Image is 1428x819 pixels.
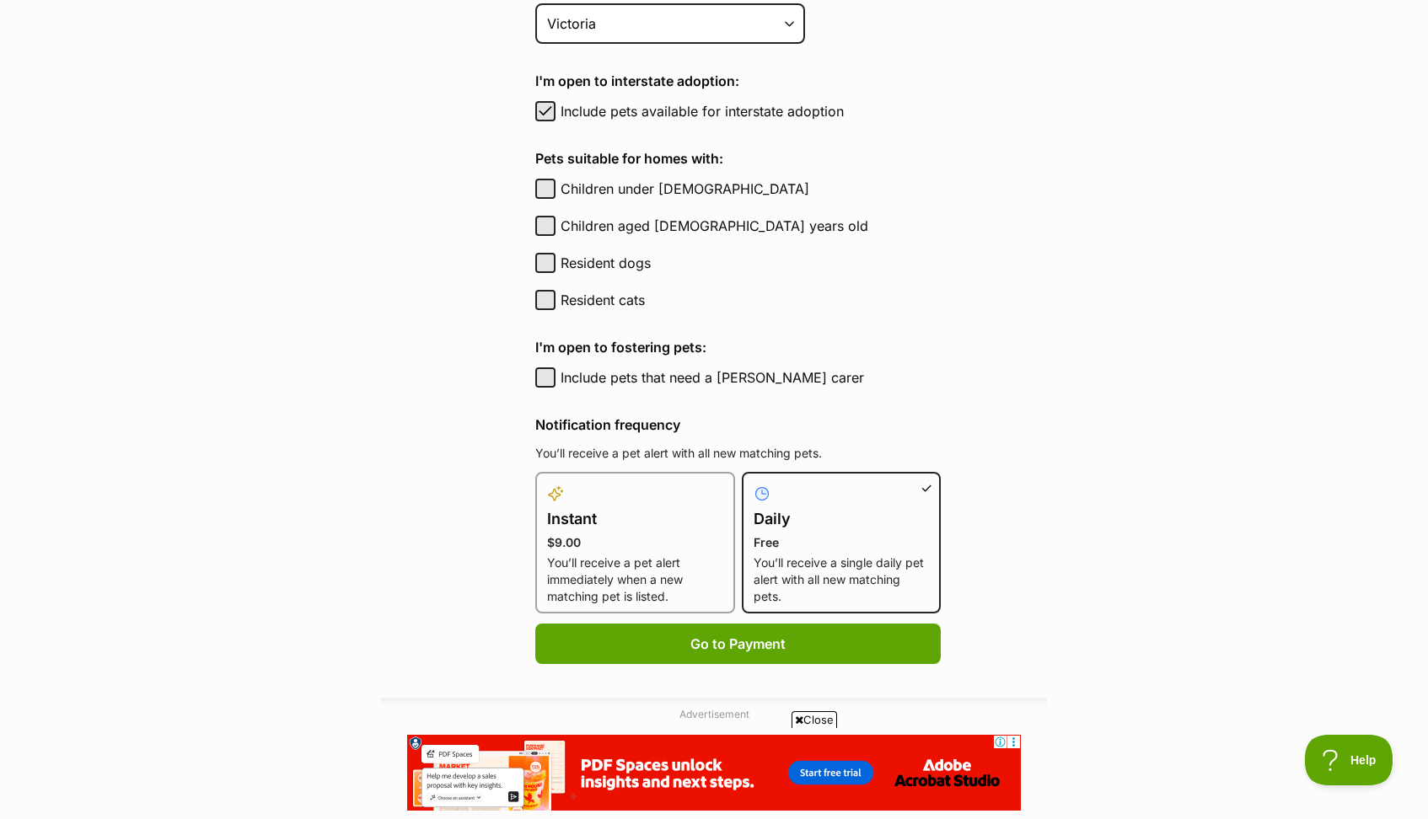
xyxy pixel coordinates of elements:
button: Go to Payment [535,624,941,664]
iframe: Help Scout Beacon - Open [1305,735,1394,785]
label: Resident cats [561,290,941,310]
p: You’ll receive a pet alert with all new matching pets. [535,445,941,462]
h4: Daily [754,507,930,531]
span: Go to Payment [690,634,786,654]
h4: I'm open to interstate adoption: [535,71,941,91]
p: Free [754,534,930,551]
span: Close [792,711,837,728]
label: Children under [DEMOGRAPHIC_DATA] [561,179,941,199]
p: $9.00 [547,534,723,551]
h4: Pets suitable for homes with: [535,148,941,169]
p: You’ll receive a single daily pet alert with all new matching pets. [754,554,930,605]
h4: I'm open to fostering pets: [535,337,941,357]
label: Resident dogs [561,253,941,273]
label: Include pets available for interstate adoption [561,101,941,121]
iframe: Advertisement [407,735,1021,811]
p: You’ll receive a pet alert immediately when a new matching pet is listed. [547,554,723,605]
label: Children aged [DEMOGRAPHIC_DATA] years old [561,216,941,236]
h4: Notification frequency [535,415,941,435]
label: Include pets that need a [PERSON_NAME] carer [561,367,941,388]
h4: Instant [547,507,723,531]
